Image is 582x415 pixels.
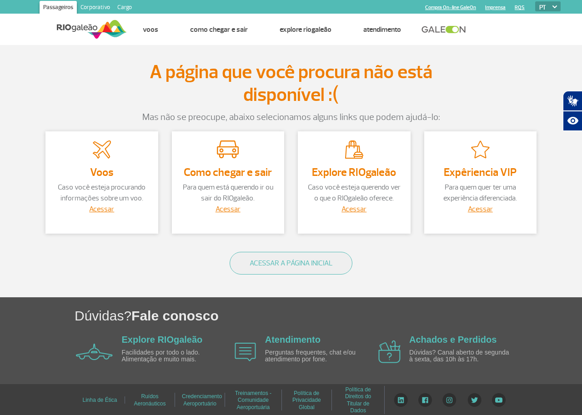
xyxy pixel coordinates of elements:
img: YouTube [492,393,506,407]
p: Caso você esteja procurando informações sobre um voo. [55,182,149,204]
a: Credenciamento Aeroportuário [182,390,222,410]
button: Abrir recursos assistivos. [563,111,582,131]
a: Passageiros [40,1,77,15]
a: Corporativo [77,1,114,15]
a: Explore RIOgaleão [280,25,331,34]
a: RQS [515,5,525,10]
a: Treinamentos - Comunidade Aeroportuária [235,387,271,414]
h3: Voos [55,166,149,178]
p: Dúvidas? Canal aberto de segunda à sexta, das 10h às 17h. [409,349,514,363]
img: Facebook [418,393,432,407]
a: Atendimento [265,335,321,345]
h3: A página que você procura não está disponível :( [109,61,473,107]
h3: Como chegar e sair [181,166,276,178]
p: Perguntas frequentes, chat e/ou atendimento por fone. [265,349,370,363]
a: Compra On-line GaleOn [425,5,476,10]
a: Explore RIOgaleão [122,335,203,345]
a: Política de Privacidade Global [292,387,321,414]
img: Twitter [467,393,482,407]
button: Abrir tradutor de língua de sinais. [563,91,582,111]
img: LinkedIn [394,393,408,407]
img: airplane icon [76,344,113,360]
a: Cargo [114,1,135,15]
a: Acessar [216,205,241,214]
h1: Dúvidas? [75,306,582,325]
p: Para quem quer ter uma experiência diferenciada. [433,182,528,204]
a: Imprensa [485,5,506,10]
div: Plugin de acessibilidade da Hand Talk. [563,91,582,131]
p: Para quem está querendo ir ou sair do RIOgaleão. [181,182,276,204]
p: Facilidades por todo o lado. Alimentação e muito mais. [122,349,226,363]
a: Acessar [89,205,114,214]
img: airplane icon [235,343,256,361]
p: Mas não se preocupe, abaixo selecionamos alguns links que podem ajudá-lo: [39,110,543,124]
a: Atendimento [363,25,401,34]
p: Caso você esteja querendo ver o que o RIOgaleão oferece. [307,182,401,204]
h3: Expêriencia VIP [433,166,528,178]
a: Acessar [468,205,493,214]
a: Achados e Perdidos [409,335,497,345]
h3: Explore RIOgaleão [307,166,401,178]
a: Como chegar e sair [190,25,248,34]
a: Ruídos Aeronáuticos [134,390,166,410]
button: ACESSAR A PÁGINA INICIAL [230,252,352,275]
img: airplane icon [378,340,401,363]
a: Acessar [341,205,366,214]
span: Fale conosco [131,308,219,323]
img: Instagram [442,393,457,407]
a: Voos [143,25,158,34]
a: Linha de Ética [82,394,117,406]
